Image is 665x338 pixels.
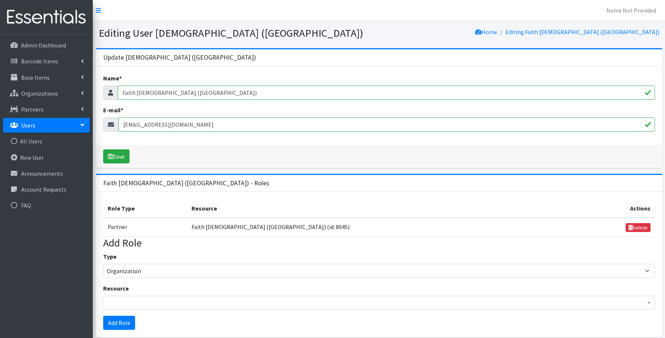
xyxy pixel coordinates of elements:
a: FAQ [3,198,90,213]
th: Role Type [103,199,187,218]
a: Announcements [3,166,90,181]
input: Add Role [103,316,135,330]
h3: Add Role [103,237,655,249]
p: Users [21,122,35,129]
p: FAQ [21,202,31,209]
label: Type [103,252,117,261]
p: Admin Dashboard [21,42,66,49]
a: Delete [626,223,651,232]
a: Barcode Items [3,54,90,69]
a: Partners [3,102,90,117]
p: Account Requests [21,186,66,193]
a: Base Items [3,70,90,85]
a: Account Requests [3,182,90,197]
button: Save [103,149,130,163]
a: Name Not Provided [600,3,662,18]
img: HumanEssentials [3,5,90,30]
label: E-mail [103,106,123,115]
th: Resource [187,199,576,218]
h5: Update [DEMOGRAPHIC_DATA] ([GEOGRAPHIC_DATA]) [103,54,256,62]
th: Actions [576,199,655,218]
a: Users [3,118,90,133]
abbr: required [119,74,122,82]
td: Faith [DEMOGRAPHIC_DATA] ([GEOGRAPHIC_DATA]) (id: 8045) [187,218,576,237]
a: All Users [3,134,90,149]
abbr: required [121,106,123,114]
label: Resource [103,284,129,293]
a: Home [475,28,497,36]
a: Admin Dashboard [3,38,90,53]
a: Editing Faith [DEMOGRAPHIC_DATA] ([GEOGRAPHIC_DATA]) [505,28,659,36]
p: Base Items [21,74,50,81]
label: Name [103,74,122,83]
h5: Faith [DEMOGRAPHIC_DATA] ([GEOGRAPHIC_DATA]) - Roles [103,179,269,187]
p: Barcode Items [21,57,58,65]
a: Organizations [3,86,90,101]
p: Organizations [21,90,58,97]
p: Announcements [21,170,63,177]
p: Partners [21,106,43,113]
a: New User [3,150,90,165]
td: Partner [103,218,187,237]
h1: Editing User [DEMOGRAPHIC_DATA] ([GEOGRAPHIC_DATA]) [99,27,376,40]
